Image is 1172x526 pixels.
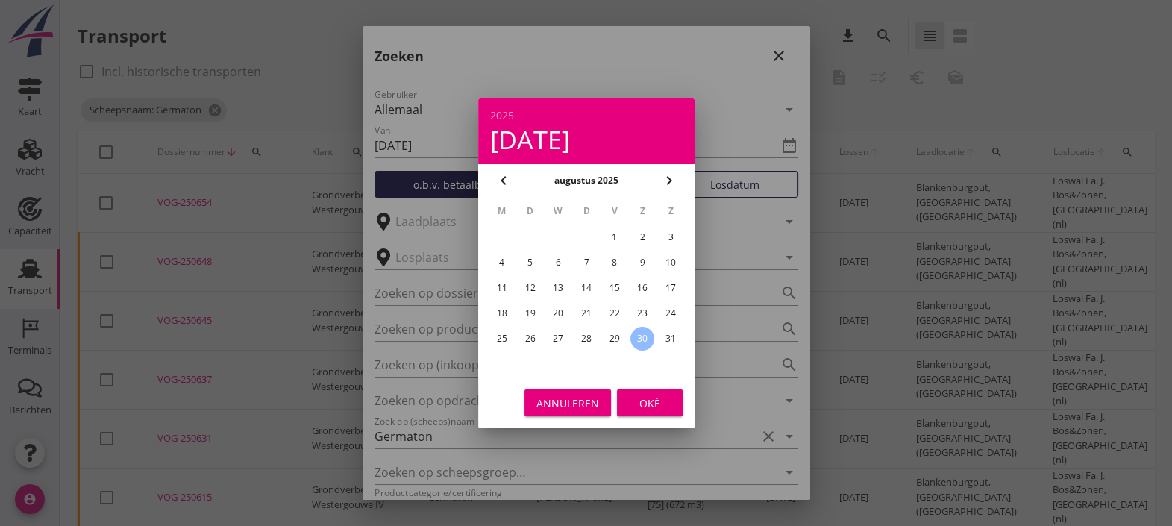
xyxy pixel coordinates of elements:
[602,327,626,351] button: 29
[659,225,683,249] button: 3
[659,327,683,351] button: 31
[657,198,684,224] th: Z
[489,301,513,325] button: 18
[546,301,570,325] button: 20
[518,276,542,300] button: 12
[546,276,570,300] button: 13
[574,327,598,351] button: 28
[574,301,598,325] button: 21
[602,251,626,275] button: 8
[630,301,654,325] button: 23
[574,276,598,300] button: 14
[518,327,542,351] button: 26
[546,251,570,275] button: 6
[659,301,683,325] button: 24
[524,389,611,416] button: Annuleren
[490,127,683,152] div: [DATE]
[574,251,598,275] button: 7
[617,389,683,416] button: Oké
[545,198,571,224] th: W
[489,198,516,224] th: M
[550,169,623,192] button: augustus 2025
[495,172,513,190] i: chevron_left
[489,327,513,351] button: 25
[630,225,654,249] button: 2
[602,301,626,325] button: 22
[489,251,513,275] button: 4
[629,395,671,410] div: Oké
[536,395,599,410] div: Annuleren
[630,276,654,300] button: 16
[602,276,626,300] button: 15
[518,301,542,325] button: 19
[601,198,627,224] th: V
[546,327,570,351] button: 27
[602,225,626,249] button: 1
[516,198,543,224] th: D
[630,251,654,275] button: 9
[659,251,683,275] button: 10
[659,276,683,300] button: 17
[490,110,683,121] div: 2025
[660,172,678,190] i: chevron_right
[573,198,600,224] th: D
[630,327,654,351] button: 30
[629,198,656,224] th: Z
[518,251,542,275] button: 5
[489,276,513,300] button: 11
